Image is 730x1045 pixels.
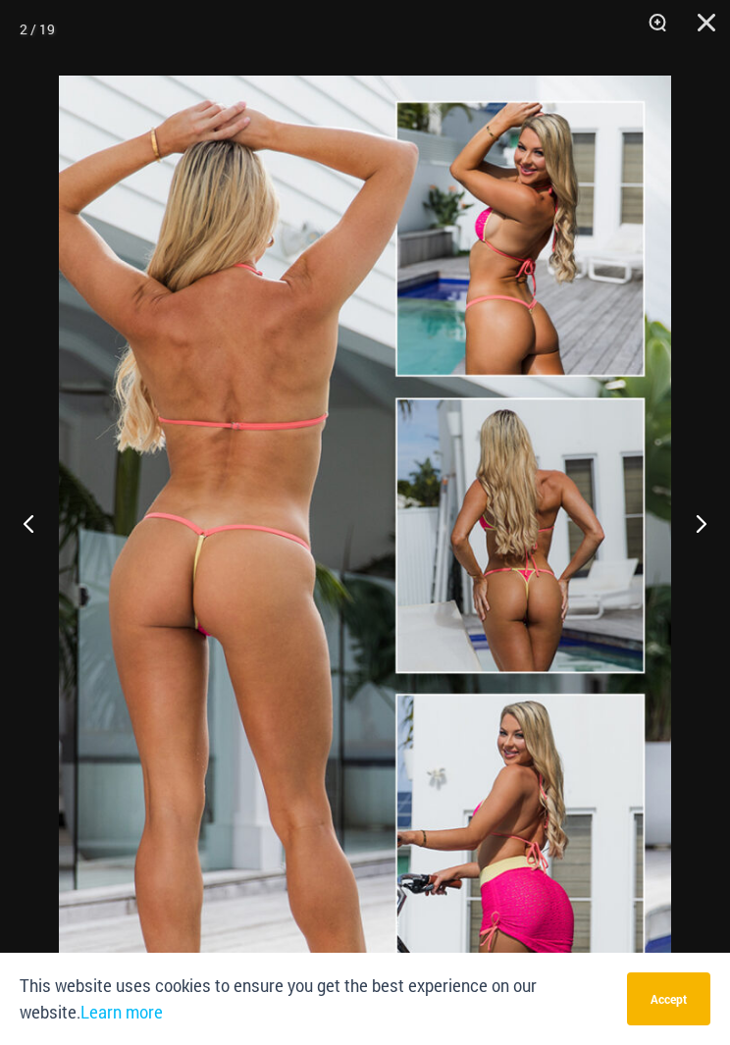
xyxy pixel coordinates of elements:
[627,972,710,1025] button: Accept
[656,474,730,572] button: Next
[20,972,612,1025] p: This website uses cookies to ensure you get the best experience on our website.
[80,1002,163,1022] a: Learn more
[20,15,55,44] div: 2 / 19
[59,76,671,994] img: Collection Pack B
